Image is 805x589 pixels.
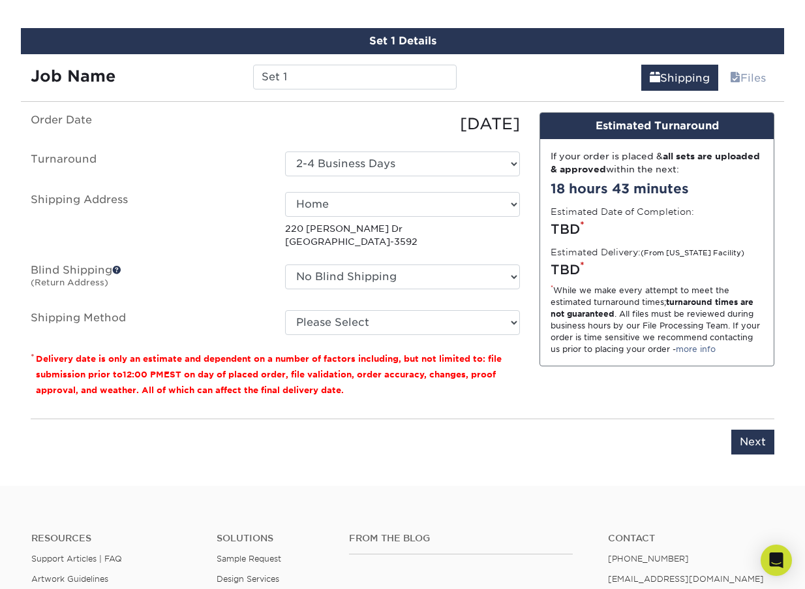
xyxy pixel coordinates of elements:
a: Contact [608,533,774,544]
small: (Return Address) [31,278,108,287]
h4: Resources [31,533,197,544]
a: [EMAIL_ADDRESS][DOMAIN_NAME] [608,574,764,584]
iframe: Google Customer Reviews [3,549,111,584]
label: Turnaround [21,151,275,176]
a: Shipping [641,65,718,91]
label: Order Date [21,112,275,136]
a: Design Services [217,574,279,584]
strong: Job Name [31,67,115,86]
small: (From [US_STATE] Facility) [641,249,744,257]
a: Files [721,65,774,91]
div: TBD [551,219,763,239]
p: 220 [PERSON_NAME] Dr [GEOGRAPHIC_DATA]-3592 [285,222,520,249]
div: Estimated Turnaround [540,113,774,139]
span: shipping [650,72,660,84]
div: Set 1 Details [21,28,784,54]
label: Estimated Date of Completion: [551,205,694,218]
span: 12:00 PM [123,370,164,379]
a: Sample Request [217,554,281,564]
div: 18 hours 43 minutes [551,179,763,199]
a: more info [676,344,716,354]
label: Blind Shipping [21,264,275,294]
input: Enter a job name [253,65,456,89]
div: TBD [551,260,763,279]
label: Shipping Address [21,192,275,249]
input: Next [731,430,774,454]
div: While we make every attempt to meet the estimated turnaround times; . All files must be reviewed ... [551,285,763,355]
h4: From the Blog [349,533,573,544]
div: Open Intercom Messenger [761,545,792,576]
h4: Solutions [217,533,329,544]
div: [DATE] [275,112,530,136]
label: Estimated Delivery: [551,246,744,259]
div: If your order is placed & within the next: [551,150,763,176]
strong: turnaround times are not guaranteed [551,297,753,319]
a: [PHONE_NUMBER] [608,554,689,564]
small: Delivery date is only an estimate and dependent on a number of factors including, but not limited... [36,354,502,395]
span: files [730,72,740,84]
label: Shipping Method [21,310,275,335]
